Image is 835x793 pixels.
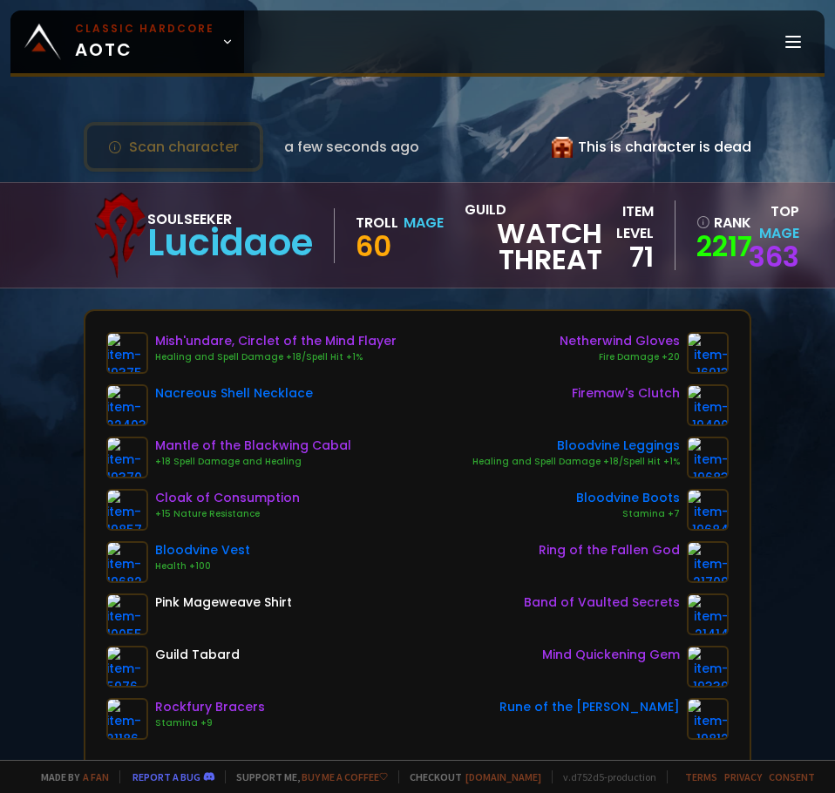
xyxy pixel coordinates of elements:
div: Pink Mageweave Shirt [155,593,292,612]
div: Healing and Spell Damage +18/Spell Hit +1% [155,350,397,364]
button: Scan character [84,122,263,172]
div: Fire Damage +20 [560,350,680,364]
img: item-19375 [106,332,148,374]
a: Terms [685,770,717,783]
a: Consent [769,770,815,783]
img: item-21186 [106,698,148,740]
div: Troll [356,212,398,234]
div: This is character is dead [552,136,751,158]
div: Mage [404,212,444,234]
img: item-5976 [106,646,148,688]
span: a few seconds ago [284,136,419,158]
img: item-21414 [687,593,729,635]
div: Nacreous Shell Necklace [155,384,313,403]
span: Support me, [225,770,388,783]
small: Classic Hardcore [75,21,214,37]
a: Report a bug [132,770,200,783]
div: Rockfury Bracers [155,698,265,716]
div: 71 [602,244,655,270]
div: Mantle of the Blackwing Cabal [155,437,351,455]
div: Ring of the Fallen God [539,541,680,559]
span: v. d752d5 - production [552,770,656,783]
img: item-19370 [106,437,148,478]
img: item-19684 [687,489,729,531]
div: rank [696,212,737,234]
div: item level [602,200,655,244]
div: Bloodvine Boots [576,489,680,507]
img: item-19812 [687,698,729,740]
img: item-10055 [106,593,148,635]
img: item-16913 [687,332,729,374]
a: 363 [749,237,799,276]
a: Buy me a coffee [302,770,388,783]
div: Lucidaoe [147,230,313,256]
a: Privacy [724,770,762,783]
div: Guild Tabard [155,646,240,664]
div: Cloak of Consumption [155,489,300,507]
div: Netherwind Gloves [560,332,680,350]
span: Watch Threat [465,220,602,273]
a: Classic HardcoreAOTC [10,10,244,73]
div: Mish'undare, Circlet of the Mind Flayer [155,332,397,350]
img: item-19682 [106,541,148,583]
div: Top [747,200,799,244]
div: Healing and Spell Damage +18/Spell Hit +1% [472,455,680,469]
div: Stamina +7 [576,507,680,521]
div: guild [465,199,602,273]
img: item-19400 [687,384,729,426]
div: Health +100 [155,559,250,573]
div: +15 Nature Resistance [155,507,300,521]
span: 60 [356,227,391,266]
div: Band of Vaulted Secrets [524,593,680,612]
div: Mind Quickening Gem [542,646,680,664]
span: Mage [759,223,799,243]
a: [DOMAIN_NAME] [465,770,541,783]
div: Rune of the [PERSON_NAME] [499,698,680,716]
a: a fan [83,770,109,783]
div: Bloodvine Vest [155,541,250,559]
div: Stamina +9 [155,716,265,730]
img: item-21709 [687,541,729,583]
span: Made by [31,770,109,783]
span: AOTC [75,21,214,63]
img: item-22403 [106,384,148,426]
div: Firemaw's Clutch [572,384,680,403]
span: Checkout [398,770,541,783]
img: item-19857 [106,489,148,531]
div: +18 Spell Damage and Healing [155,455,351,469]
img: item-19339 [687,646,729,688]
img: item-19683 [687,437,729,478]
a: 2217 [696,234,737,260]
div: Soulseeker [147,208,313,230]
div: Bloodvine Leggings [472,437,680,455]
